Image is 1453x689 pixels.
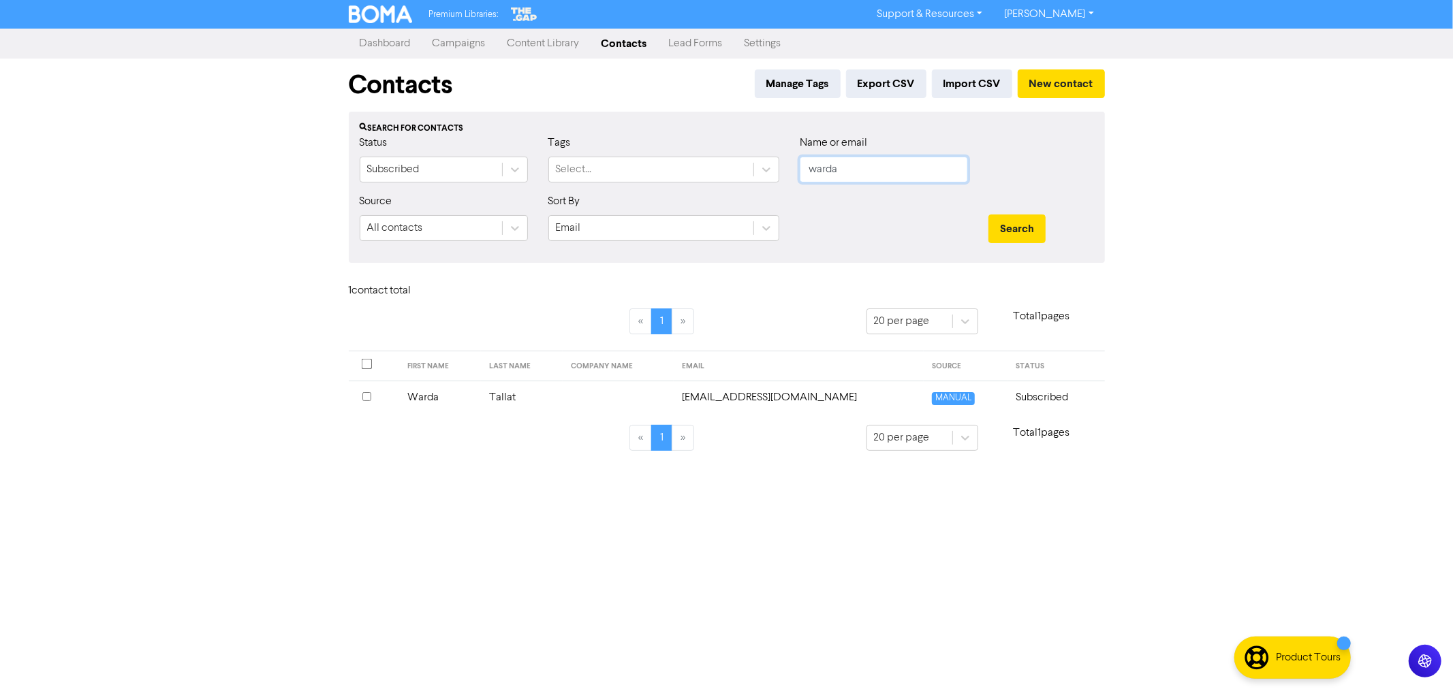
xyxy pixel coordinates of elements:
[651,308,672,334] a: Page 1 is your current page
[846,69,926,98] button: Export CSV
[349,285,458,298] h6: 1 contact total
[556,220,581,236] div: Email
[399,381,481,414] td: Warda
[556,161,592,178] div: Select...
[481,351,563,381] th: LAST NAME
[360,123,1094,135] div: Search for contacts
[978,308,1105,325] p: Total 1 pages
[932,392,975,405] span: MANUAL
[563,351,673,381] th: COMPANY NAME
[591,30,658,57] a: Contacts
[481,381,563,414] td: Tallat
[349,69,453,101] h1: Contacts
[866,3,993,25] a: Support & Resources
[548,135,571,151] label: Tags
[422,30,497,57] a: Campaigns
[755,69,841,98] button: Manage Tags
[360,135,388,151] label: Status
[924,351,1007,381] th: SOURCE
[874,430,930,446] div: 20 per page
[651,425,672,451] a: Page 1 is your current page
[367,220,423,236] div: All contacts
[1007,381,1105,414] td: Subscribed
[399,351,481,381] th: FIRST NAME
[674,351,924,381] th: EMAIL
[1018,69,1105,98] button: New contact
[1007,351,1105,381] th: STATUS
[734,30,792,57] a: Settings
[674,381,924,414] td: mrkwlimited@outlook.com
[993,3,1104,25] a: [PERSON_NAME]
[874,313,930,330] div: 20 per page
[988,214,1046,243] button: Search
[509,5,539,23] img: The Gap
[548,193,580,210] label: Sort By
[800,135,867,151] label: Name or email
[658,30,734,57] a: Lead Forms
[978,425,1105,441] p: Total 1 pages
[349,30,422,57] a: Dashboard
[349,5,413,23] img: BOMA Logo
[1385,624,1453,689] iframe: Chat Widget
[932,69,1012,98] button: Import CSV
[497,30,591,57] a: Content Library
[428,10,498,19] span: Premium Libraries:
[367,161,420,178] div: Subscribed
[360,193,392,210] label: Source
